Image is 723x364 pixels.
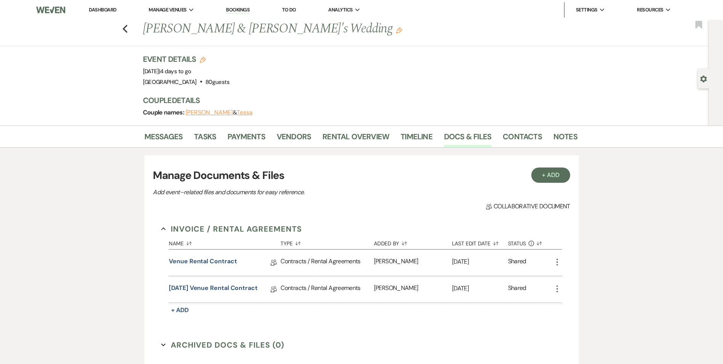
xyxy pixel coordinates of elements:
[237,110,253,116] button: Tessa
[452,283,508,293] p: [DATE]
[194,130,216,147] a: Tasks
[205,78,229,86] span: 80 guests
[281,250,374,276] div: Contracts / Rental Agreements
[486,202,570,211] span: Collaborative document
[700,75,707,82] button: Open lead details
[143,54,229,64] h3: Event Details
[186,110,233,116] button: [PERSON_NAME]
[153,187,420,197] p: Add event–related files and documents for easy reference.
[374,235,452,249] button: Added By
[531,168,570,183] button: + Add
[169,257,237,269] a: Venue Rental Contract
[576,6,598,14] span: Settings
[36,2,65,18] img: Weven Logo
[160,68,191,75] span: 4 days to go
[143,20,484,38] h1: [PERSON_NAME] & [PERSON_NAME]'s Wedding
[444,130,491,147] a: Docs & Files
[281,276,374,303] div: Contracts / Rental Agreements
[328,6,353,14] span: Analytics
[637,6,663,14] span: Resources
[169,283,258,295] a: [DATE] Venue Rental Contract
[452,257,508,267] p: [DATE]
[281,235,374,249] button: Type
[143,95,570,106] h3: Couple Details
[508,241,526,246] span: Status
[144,130,183,147] a: Messages
[508,235,553,249] button: Status
[374,276,452,303] div: [PERSON_NAME]
[396,27,402,34] button: Edit
[169,305,191,316] button: + Add
[143,68,191,75] span: [DATE]
[553,130,577,147] a: Notes
[153,168,570,184] h3: Manage Documents & Files
[228,130,265,147] a: Payments
[452,235,508,249] button: Last Edit Date
[226,6,250,14] a: Bookings
[161,223,302,235] button: Invoice / Rental Agreements
[149,6,186,14] span: Manage Venues
[374,250,452,276] div: [PERSON_NAME]
[508,257,526,269] div: Shared
[508,283,526,295] div: Shared
[169,235,281,249] button: Name
[159,68,191,75] span: |
[161,339,284,351] button: Archived Docs & Files (0)
[186,109,253,116] span: &
[143,108,186,116] span: Couple names:
[401,130,433,147] a: Timeline
[89,6,116,13] a: Dashboard
[143,78,197,86] span: [GEOGRAPHIC_DATA]
[503,130,542,147] a: Contacts
[277,130,311,147] a: Vendors
[171,306,189,314] span: + Add
[322,130,389,147] a: Rental Overview
[282,6,296,13] a: To Do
